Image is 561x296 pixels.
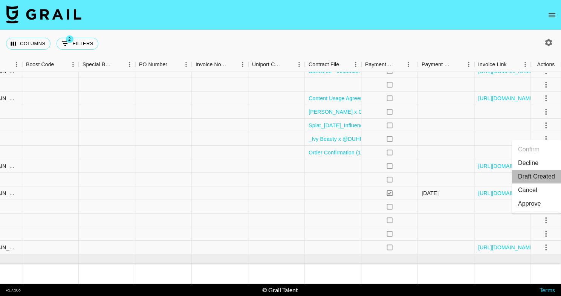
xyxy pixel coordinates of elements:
[237,59,248,70] button: Menu
[309,108,451,116] a: [PERSON_NAME] x Goat 2025 Contract (Cuervo 2025).pdf
[309,135,466,143] a: _Ivy Beauty x @DUHPARIS Partnership Contract 11.22.54 AM.pdf
[361,57,418,72] div: Payment Sent
[66,35,73,43] span: 2
[57,38,98,50] button: Show filters
[512,183,561,197] li: Cancel
[248,57,305,72] div: Uniport Contact Email
[394,59,405,70] button: Sort
[135,57,192,72] div: PO Number
[540,133,552,145] button: select merge strategy
[252,57,283,72] div: Uniport Contact Email
[22,57,79,72] div: Boost Code
[180,59,192,70] button: Menu
[418,57,474,72] div: Payment Sent Date
[283,59,293,70] button: Sort
[309,149,371,156] a: Order Confirmation (1).pdf
[507,59,517,70] button: Sort
[365,57,394,72] div: Payment Sent
[540,78,552,91] button: select merge strategy
[293,59,305,70] button: Menu
[124,59,135,70] button: Menu
[540,241,552,254] button: select merge strategy
[463,59,474,70] button: Menu
[518,199,541,208] div: Approve
[6,5,81,23] img: Grail Talent
[309,95,453,102] a: Content Usage Agreement_APRILSKINxParis_2000USD.pdf
[350,59,361,70] button: Menu
[192,57,248,72] div: Invoice Notes
[478,95,535,102] a: [URL][DOMAIN_NAME]
[26,57,54,72] div: Boost Code
[226,59,237,70] button: Sort
[167,59,178,70] button: Sort
[305,57,361,72] div: Contract File
[544,8,559,23] button: open drawer
[540,286,555,293] a: Terms
[422,189,439,197] div: 06/10/2025
[83,57,113,72] div: Special Booking Type
[79,57,135,72] div: Special Booking Type
[478,162,535,170] a: [URL][DOMAIN_NAME]
[474,57,531,72] div: Invoice Link
[478,57,507,72] div: Invoice Link
[309,122,443,129] a: Splat_[DATE]_Influencer_Agreement_-_Paris_Stone.pdf
[540,105,552,118] button: select merge strategy
[537,57,555,72] div: Actions
[339,59,350,70] button: Sort
[113,59,124,70] button: Sort
[54,59,65,70] button: Sort
[512,156,561,170] li: Decline
[478,189,535,197] a: [URL][DOMAIN_NAME]
[540,92,552,105] button: select merge strategy
[452,59,463,70] button: Sort
[6,38,50,50] button: Select columns
[262,286,298,294] div: © Grail Talent
[540,119,552,132] button: select merge strategy
[67,59,79,70] button: Menu
[478,244,535,251] a: [URL][DOMAIN_NAME]
[512,170,561,183] li: Draft Created
[403,59,414,70] button: Menu
[196,57,226,72] div: Invoice Notes
[540,214,552,227] button: select merge strategy
[531,57,561,72] div: Actions
[309,57,339,72] div: Contract File
[11,59,22,70] button: Menu
[6,288,21,293] div: v 1.7.106
[520,59,531,70] button: Menu
[540,227,552,240] button: select merge strategy
[139,57,167,72] div: PO Number
[422,57,452,72] div: Payment Sent Date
